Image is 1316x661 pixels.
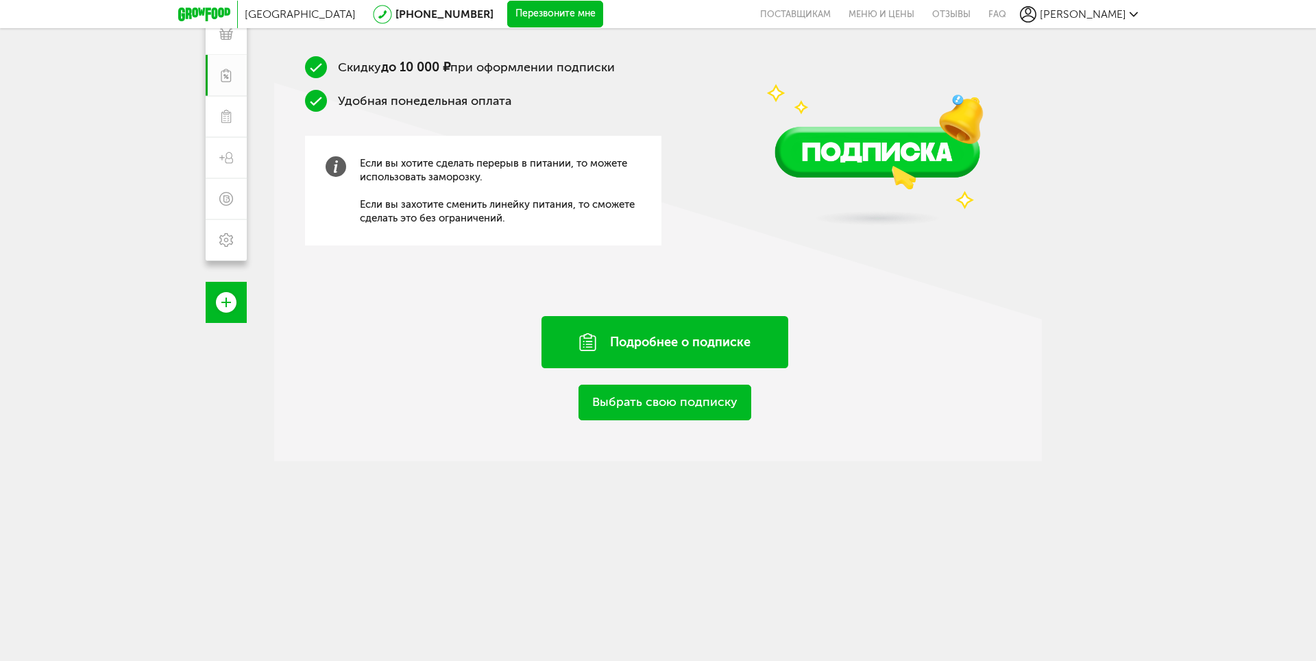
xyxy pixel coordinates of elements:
div: Подробнее о подписке [541,316,788,368]
span: Удобная понедельная оплата [338,93,511,108]
a: Выбрать свою подписку [578,385,751,420]
span: [GEOGRAPHIC_DATA] [245,8,356,21]
span: Скидку при оформлении подписки [338,60,615,75]
a: [PHONE_NUMBER] [395,8,493,21]
button: Перезвоните мне [507,1,603,28]
b: до 10 000 ₽ [381,60,450,75]
img: info-grey.b4c3b60.svg [326,156,346,177]
span: Если вы хотите сделать перерыв в питании, то можете использовать заморозку. Если вы захотите смен... [360,156,641,225]
span: [PERSON_NAME] [1040,8,1126,21]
